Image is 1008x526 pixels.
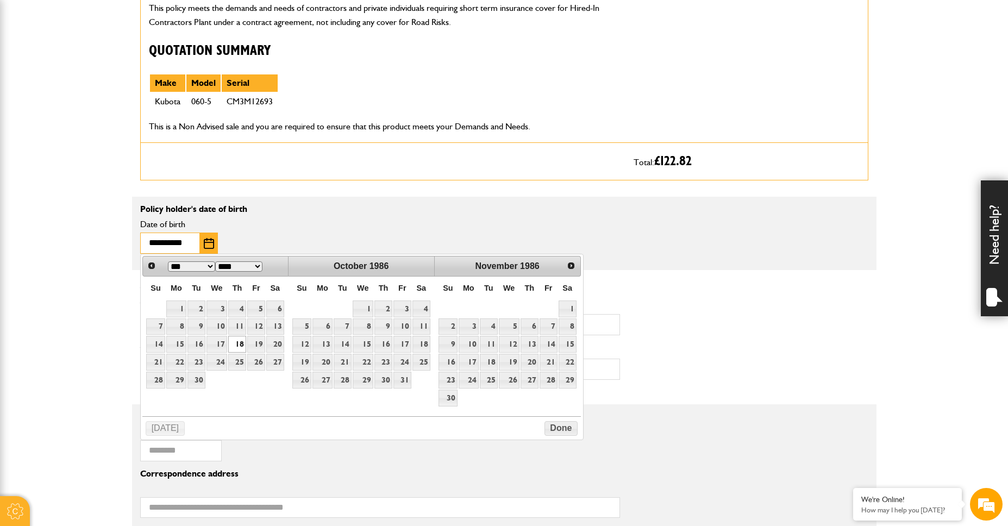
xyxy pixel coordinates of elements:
a: 16 [374,336,392,353]
a: 20 [312,354,333,371]
span: Friday [398,284,406,292]
a: 13 [312,336,333,353]
a: 26 [247,354,265,371]
a: 20 [266,336,284,353]
em: Start Chat [148,335,197,349]
a: 22 [559,354,577,371]
a: 20 [521,354,539,371]
span: October [334,261,367,271]
span: November [475,261,517,271]
p: This policy meets the demands and needs of contractors and private individuals requiring short te... [149,1,617,29]
span: Sunday [151,284,160,292]
a: 3 [393,300,411,317]
a: 22 [353,354,373,371]
span: Saturday [416,284,426,292]
a: Next [564,258,579,273]
a: 5 [247,300,265,317]
a: 10 [393,318,411,335]
span: Wednesday [211,284,222,292]
a: 29 [166,372,186,389]
a: 11 [480,336,498,353]
td: CM3M12693 [221,92,278,111]
a: 18 [480,354,498,371]
a: 21 [146,354,165,371]
a: 16 [187,336,205,353]
a: 24 [459,372,479,389]
p: This is a Non Advised sale and you are required to ensure that this product meets your Demands an... [149,120,617,134]
a: 30 [187,372,205,389]
a: 23 [187,354,205,371]
a: 10 [459,336,479,353]
a: 15 [353,336,373,353]
div: Minimize live chat window [178,5,204,32]
a: 6 [521,318,539,335]
a: 7 [540,318,558,335]
a: 8 [353,318,373,335]
a: 30 [374,372,392,389]
span: 122.82 [660,155,692,168]
span: Wednesday [503,284,515,292]
a: 19 [499,354,519,371]
span: Tuesday [338,284,347,292]
a: 12 [499,336,519,353]
a: 5 [499,318,519,335]
a: 10 [206,318,227,335]
img: d_20077148190_company_1631870298795_20077148190 [18,60,46,76]
td: Kubota [149,92,186,111]
span: Tuesday [484,284,493,292]
span: Saturday [270,284,280,292]
a: 4 [412,300,430,317]
a: 27 [521,372,539,389]
a: 9 [439,336,457,353]
span: 1986 [520,261,540,271]
div: Chat with us now [57,61,183,75]
a: 19 [292,354,311,371]
h3: Quotation Summary [149,43,617,60]
a: 4 [228,300,246,317]
a: 11 [412,318,430,335]
a: 7 [334,318,352,335]
a: 6 [312,318,333,335]
a: 17 [459,354,479,371]
span: £ [654,155,692,168]
textarea: Type your message and hit 'Enter' [14,197,198,325]
a: 26 [292,372,311,389]
th: Make [149,74,186,92]
p: Policy holder's date of birth [140,205,868,214]
th: Model [186,74,221,92]
a: 28 [540,372,558,389]
a: 9 [374,318,392,335]
a: 23 [439,372,457,389]
a: 4 [480,318,498,335]
a: 28 [334,372,352,389]
a: Prev [144,258,160,273]
a: 22 [166,354,186,371]
a: 18 [228,336,246,353]
span: Thursday [233,284,242,292]
span: Sunday [297,284,306,292]
button: Done [544,421,578,436]
input: Enter your phone number [14,165,198,189]
a: 26 [499,372,519,389]
a: 5 [292,318,311,335]
a: 6 [266,300,284,317]
td: 060-5 [186,92,221,111]
a: 1 [559,300,577,317]
a: 12 [247,318,265,335]
a: 21 [334,354,352,371]
a: 25 [480,372,498,389]
a: 17 [206,336,227,353]
a: 23 [374,354,392,371]
p: Correspondence address [140,469,620,478]
a: 14 [334,336,352,353]
a: 9 [187,318,205,335]
button: [DATE] [146,421,185,436]
input: Enter your email address [14,133,198,156]
label: Date of birth [140,220,620,229]
a: 31 [393,372,411,389]
a: 1 [166,300,186,317]
span: Sunday [443,284,453,292]
span: 1986 [370,261,389,271]
a: 25 [412,354,430,371]
span: Thursday [525,284,535,292]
